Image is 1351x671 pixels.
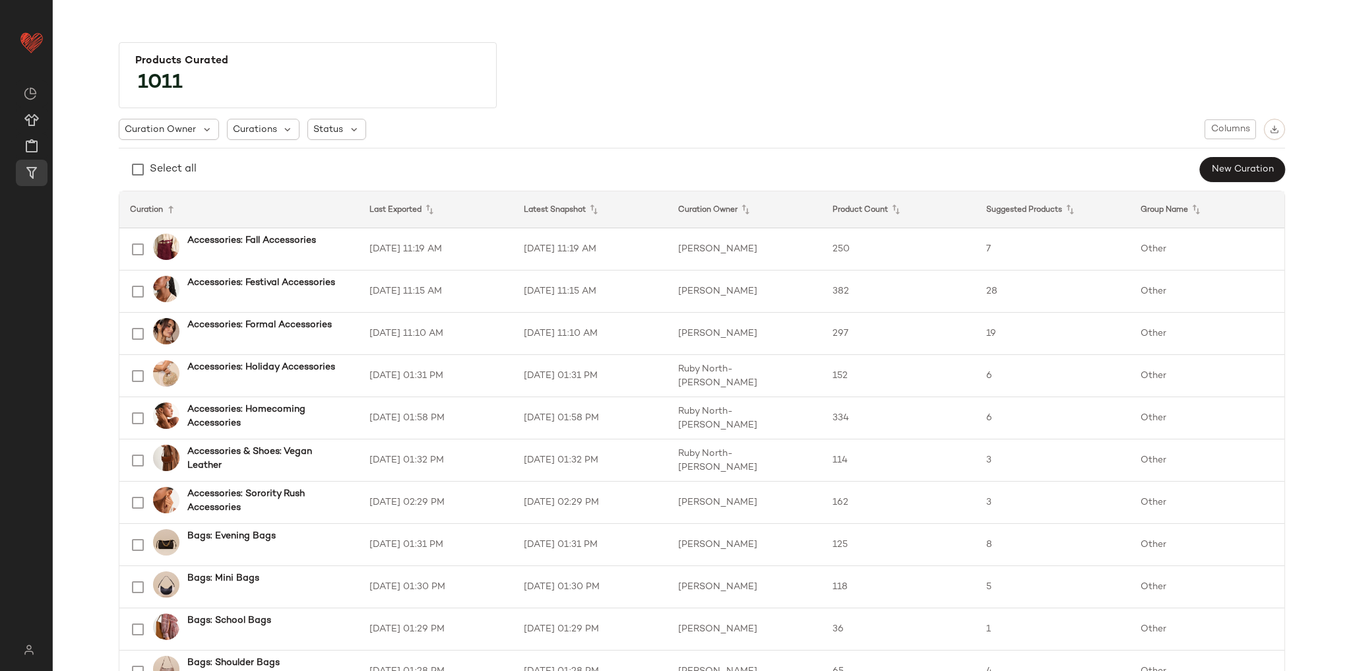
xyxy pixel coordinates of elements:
[976,313,1130,355] td: 19
[359,228,513,271] td: [DATE] 11:19 AM
[668,191,822,228] th: Curation Owner
[359,271,513,313] td: [DATE] 11:15 AM
[668,439,822,482] td: Ruby North-[PERSON_NAME]
[187,234,316,247] b: Accessories: Fall Accessories
[976,482,1130,524] td: 3
[359,397,513,439] td: [DATE] 01:58 PM
[187,445,343,472] b: Accessories & Shoes: Vegan Leather
[513,566,668,608] td: [DATE] 01:30 PM
[187,571,259,585] b: Bags: Mini Bags
[513,228,668,271] td: [DATE] 11:19 AM
[135,55,480,67] div: Products Curated
[153,402,179,429] img: 2755171_01_OM_2025-08-19.jpg
[359,313,513,355] td: [DATE] 11:10 AM
[668,524,822,566] td: [PERSON_NAME]
[668,355,822,397] td: Ruby North-[PERSON_NAME]
[976,524,1130,566] td: 8
[1270,125,1279,134] img: svg%3e
[153,487,179,513] img: 2754931_01_OM_2025-08-20.jpg
[1130,313,1284,355] td: Other
[822,355,976,397] td: 152
[187,360,335,374] b: Accessories: Holiday Accessories
[1210,124,1250,135] span: Columns
[668,313,822,355] td: [PERSON_NAME]
[1130,524,1284,566] td: Other
[153,614,179,640] img: 2698451_01_OM_2025-08-06.jpg
[18,29,45,55] img: heart_red.DM2ytmEG.svg
[153,529,179,556] img: 2682711_02_front_2025-08-19.jpg
[976,228,1130,271] td: 7
[1130,482,1284,524] td: Other
[822,524,976,566] td: 125
[313,123,343,137] span: Status
[822,397,976,439] td: 334
[153,276,179,302] img: 2720031_01_OM_2025-08-05.jpg
[976,397,1130,439] td: 6
[976,355,1130,397] td: 6
[822,271,976,313] td: 382
[187,614,271,627] b: Bags: School Bags
[125,59,196,107] span: 1011
[513,608,668,651] td: [DATE] 01:29 PM
[187,487,343,515] b: Accessories: Sorority Rush Accessories
[668,397,822,439] td: Ruby North-[PERSON_NAME]
[359,439,513,482] td: [DATE] 01:32 PM
[359,608,513,651] td: [DATE] 01:29 PM
[513,271,668,313] td: [DATE] 11:15 AM
[125,123,196,137] span: Curation Owner
[1205,119,1256,139] button: Columns
[1130,191,1284,228] th: Group Name
[233,123,277,137] span: Curations
[822,482,976,524] td: 162
[1130,355,1284,397] td: Other
[976,191,1130,228] th: Suggested Products
[153,360,179,387] img: 12142121_2522251.jpg
[16,645,42,655] img: svg%3e
[513,524,668,566] td: [DATE] 01:31 PM
[976,439,1130,482] td: 3
[668,608,822,651] td: [PERSON_NAME]
[1200,157,1285,182] button: New Curation
[1130,397,1284,439] td: Other
[976,271,1130,313] td: 28
[668,228,822,271] td: [PERSON_NAME]
[668,271,822,313] td: [PERSON_NAME]
[1130,566,1284,608] td: Other
[822,313,976,355] td: 297
[187,656,280,670] b: Bags: Shoulder Bags
[976,566,1130,608] td: 5
[187,402,343,430] b: Accessories: Homecoming Accessories
[822,608,976,651] td: 36
[513,397,668,439] td: [DATE] 01:58 PM
[153,445,179,471] img: 2705731_01_OM_2025-08-18.jpg
[153,571,179,598] img: 12614161_2597391.jpg
[668,482,822,524] td: [PERSON_NAME]
[822,191,976,228] th: Product Count
[513,191,668,228] th: Latest Snapshot
[1211,164,1274,175] span: New Curation
[153,318,179,344] img: 2735831_03_OM_2025-07-21.jpg
[513,439,668,482] td: [DATE] 01:32 PM
[1130,228,1284,271] td: Other
[119,191,359,228] th: Curation
[822,439,976,482] td: 114
[187,276,335,290] b: Accessories: Festival Accessories
[359,482,513,524] td: [DATE] 02:29 PM
[150,162,197,177] div: Select all
[513,313,668,355] td: [DATE] 11:10 AM
[822,228,976,271] td: 250
[976,608,1130,651] td: 1
[1130,439,1284,482] td: Other
[153,234,179,260] img: 2727511_01_OM_2025-08-20.jpg
[822,566,976,608] td: 118
[513,355,668,397] td: [DATE] 01:31 PM
[359,524,513,566] td: [DATE] 01:31 PM
[187,529,276,543] b: Bags: Evening Bags
[668,566,822,608] td: [PERSON_NAME]
[24,87,37,100] img: svg%3e
[187,318,332,332] b: Accessories: Formal Accessories
[359,355,513,397] td: [DATE] 01:31 PM
[359,191,513,228] th: Last Exported
[513,482,668,524] td: [DATE] 02:29 PM
[1130,271,1284,313] td: Other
